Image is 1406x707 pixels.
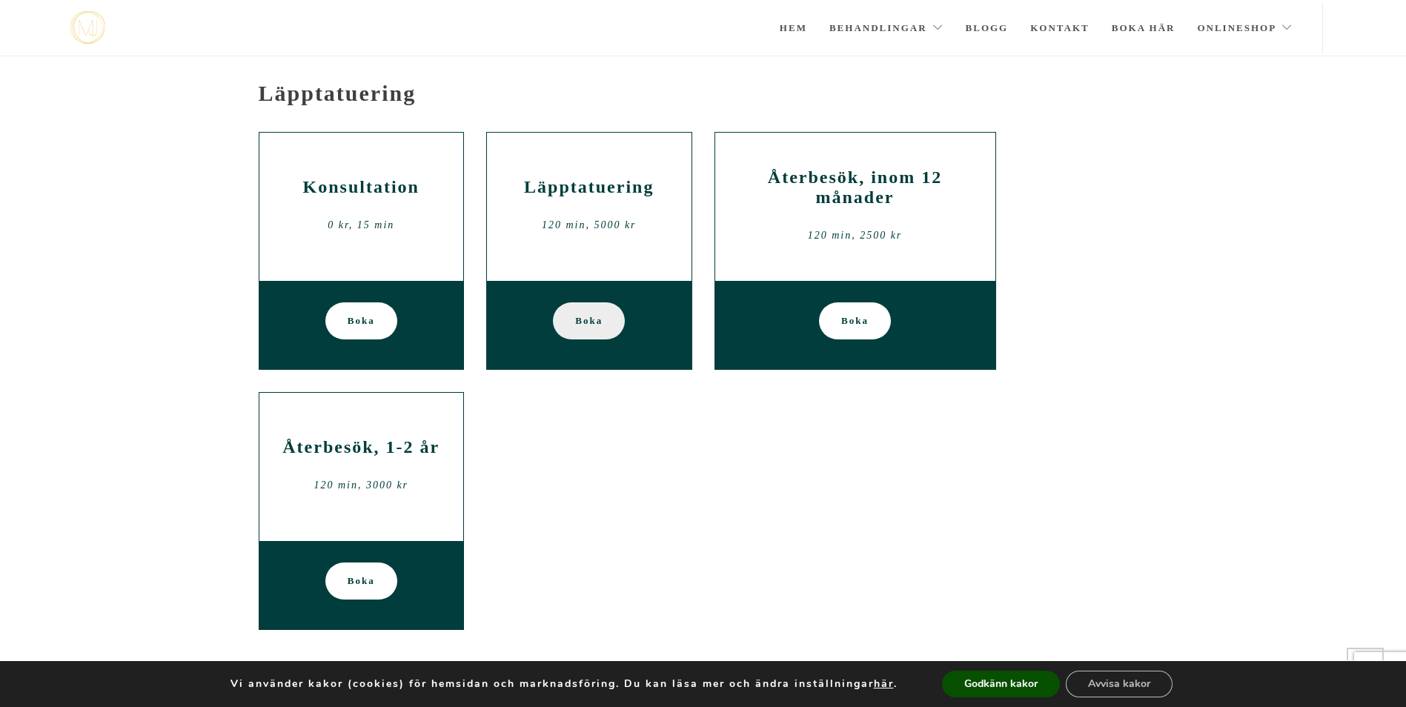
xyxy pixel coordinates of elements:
div: 120 min, 3000 kr [271,474,453,497]
a: Kontakt [1030,2,1090,54]
div: 120 min, 2500 kr [726,225,984,247]
h2: Återbesök, 1-2 år [271,437,453,457]
a: mjstudio mjstudio mjstudio [70,11,105,44]
span: - [259,56,268,81]
div: 120 min, 5000 kr [498,214,680,236]
a: Boka [553,302,625,339]
a: Boka [819,302,891,339]
div: 0 kr, 15 min [271,214,453,236]
a: Boka [325,302,397,339]
h2: Läpptatuering [498,177,680,197]
a: Blogg [966,2,1009,54]
a: Boka här [1112,2,1175,54]
img: mjstudio [70,11,105,44]
a: Behandlingar [829,2,944,54]
h2: Konsultation [271,177,453,197]
span: Boka [348,562,375,600]
a: Onlineshop [1197,2,1293,54]
a: Hem [780,2,807,54]
a: Boka [325,562,397,600]
strong: Läpptatuering [259,81,417,105]
button: Avvisa kakor [1066,671,1173,697]
span: Boka [841,302,869,339]
span: Boka [348,302,375,339]
h2: Återbesök, inom 12 månader [726,167,984,208]
p: Vi använder kakor (cookies) för hemsidan och marknadsföring. Du kan läsa mer och ändra inställnin... [231,677,898,691]
span: Boka [575,302,603,339]
button: här [874,677,894,691]
button: Godkänn kakor [942,671,1060,697]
